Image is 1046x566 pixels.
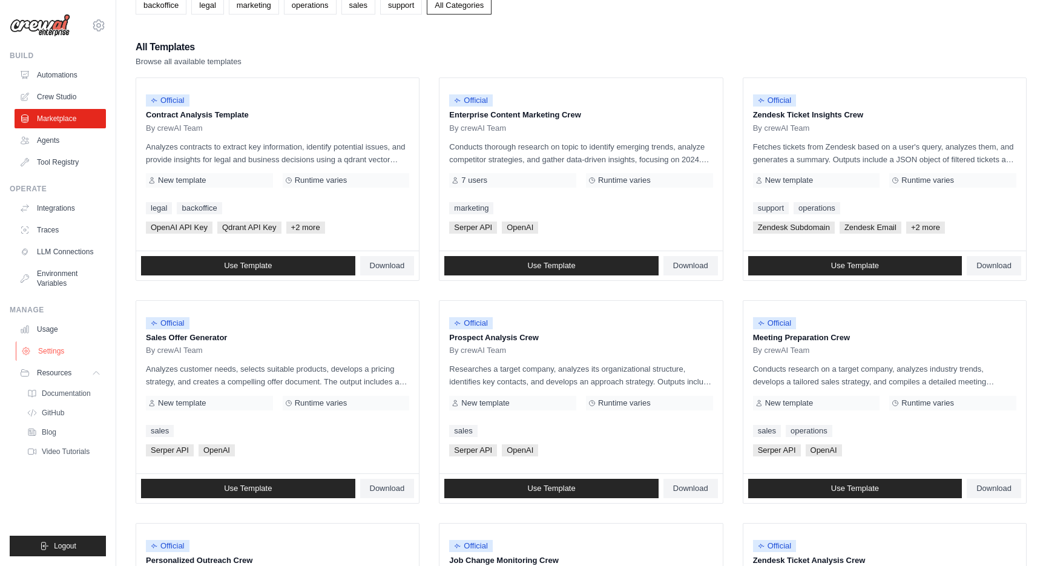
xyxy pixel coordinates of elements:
[444,256,659,275] a: Use Template
[10,536,106,556] button: Logout
[449,444,497,456] span: Serper API
[753,109,1016,121] p: Zendesk Ticket Insights Crew
[527,484,575,493] span: Use Template
[42,447,90,456] span: Video Tutorials
[54,541,76,551] span: Logout
[906,222,945,234] span: +2 more
[146,332,409,344] p: Sales Offer Generator
[598,398,651,408] span: Runtime varies
[177,202,222,214] a: backoffice
[753,425,781,437] a: sales
[42,408,64,418] span: GitHub
[10,184,106,194] div: Operate
[663,256,718,275] a: Download
[158,398,206,408] span: New template
[794,202,840,214] a: operations
[449,202,493,214] a: marketing
[22,443,106,460] a: Video Tutorials
[15,65,106,85] a: Automations
[158,176,206,185] span: New template
[136,39,242,56] h2: All Templates
[461,398,509,408] span: New template
[748,256,962,275] a: Use Template
[598,176,651,185] span: Runtime varies
[146,109,409,121] p: Contract Analysis Template
[449,540,493,552] span: Official
[146,346,203,355] span: By crewAI Team
[22,385,106,402] a: Documentation
[146,444,194,456] span: Serper API
[449,123,506,133] span: By crewAI Team
[360,479,415,498] a: Download
[753,444,801,456] span: Serper API
[527,261,575,271] span: Use Template
[146,94,189,107] span: Official
[753,540,797,552] span: Official
[753,346,810,355] span: By crewAI Team
[370,261,405,271] span: Download
[967,479,1021,498] a: Download
[37,368,71,378] span: Resources
[831,484,879,493] span: Use Template
[217,222,281,234] span: Qdrant API Key
[765,398,813,408] span: New template
[199,444,235,456] span: OpenAI
[901,176,954,185] span: Runtime varies
[449,425,477,437] a: sales
[765,176,813,185] span: New template
[10,305,106,315] div: Manage
[224,261,272,271] span: Use Template
[146,222,212,234] span: OpenAI API Key
[449,140,712,166] p: Conducts thorough research on topic to identify emerging trends, analyze competitor strategies, a...
[449,332,712,344] p: Prospect Analysis Crew
[449,363,712,388] p: Researches a target company, analyzes its organizational structure, identifies key contacts, and ...
[15,153,106,172] a: Tool Registry
[461,176,487,185] span: 7 users
[840,222,901,234] span: Zendesk Email
[449,346,506,355] span: By crewAI Team
[22,404,106,421] a: GitHub
[753,332,1016,344] p: Meeting Preparation Crew
[370,484,405,493] span: Download
[806,444,842,456] span: OpenAI
[146,140,409,166] p: Analyzes contracts to extract key information, identify potential issues, and provide insights fo...
[10,51,106,61] div: Build
[663,479,718,498] a: Download
[15,109,106,128] a: Marketplace
[15,131,106,150] a: Agents
[753,317,797,329] span: Official
[449,222,497,234] span: Serper API
[15,242,106,262] a: LLM Connections
[136,56,242,68] p: Browse all available templates
[10,14,70,37] img: Logo
[673,261,708,271] span: Download
[502,444,538,456] span: OpenAI
[146,202,172,214] a: legal
[224,484,272,493] span: Use Template
[146,425,174,437] a: sales
[295,398,347,408] span: Runtime varies
[748,479,962,498] a: Use Template
[146,123,203,133] span: By crewAI Team
[42,427,56,437] span: Blog
[146,363,409,388] p: Analyzes customer needs, selects suitable products, develops a pricing strategy, and creates a co...
[976,261,1011,271] span: Download
[15,87,106,107] a: Crew Studio
[502,222,538,234] span: OpenAI
[141,256,355,275] a: Use Template
[831,261,879,271] span: Use Template
[15,220,106,240] a: Traces
[15,363,106,383] button: Resources
[753,363,1016,388] p: Conducts research on a target company, analyzes industry trends, develops a tailored sales strate...
[753,202,789,214] a: support
[141,479,355,498] a: Use Template
[15,320,106,339] a: Usage
[42,389,91,398] span: Documentation
[22,424,106,441] a: Blog
[901,398,954,408] span: Runtime varies
[15,199,106,218] a: Integrations
[967,256,1021,275] a: Download
[786,425,832,437] a: operations
[753,123,810,133] span: By crewAI Team
[449,317,493,329] span: Official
